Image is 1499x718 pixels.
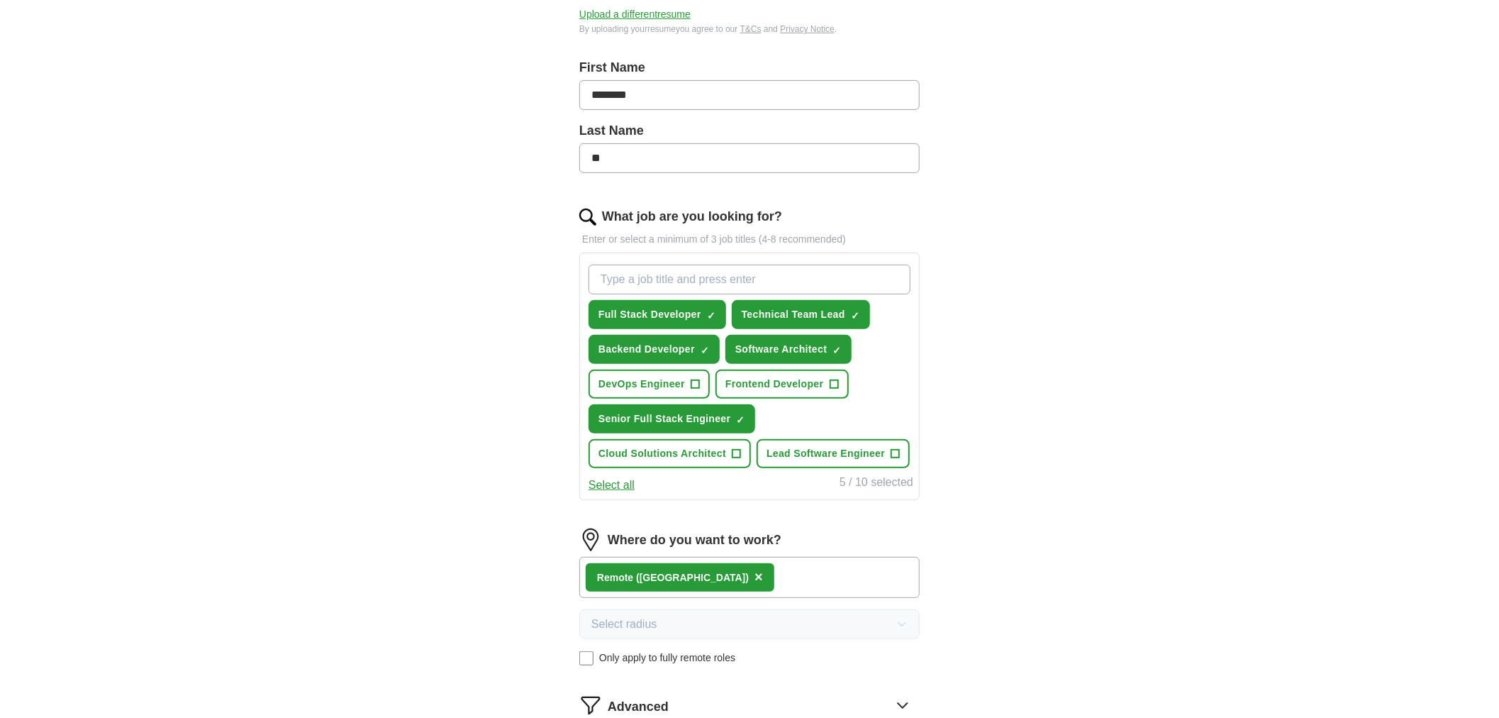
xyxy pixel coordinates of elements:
img: filter [579,694,602,717]
label: Where do you want to work? [608,531,781,550]
a: Privacy Notice [780,24,835,34]
button: Select radius [579,609,920,639]
span: ✓ [736,414,745,426]
span: Senior Full Stack Engineer [598,412,730,426]
label: Last Name [579,121,920,140]
button: × [754,567,763,588]
span: Software Architect [735,342,827,357]
span: Technical Team Lead [742,307,845,322]
button: Lead Software Engineer [757,439,910,468]
span: Backend Developer [598,342,695,357]
span: ✓ [707,310,715,321]
button: DevOps Engineer [589,370,710,399]
span: Cloud Solutions Architect [598,446,726,461]
span: Only apply to fully remote roles [599,651,735,665]
span: ✓ [851,310,859,321]
p: Enter or select a minimum of 3 job titles (4-8 recommended) [579,232,920,247]
img: search.png [579,209,596,226]
span: ✓ [701,345,709,356]
span: Frontend Developer [725,377,824,392]
span: DevOps Engineer [598,377,685,392]
div: 5 / 10 selected [840,474,913,494]
span: Select radius [591,616,657,633]
span: Lead Software Engineer [767,446,885,461]
button: Software Architect✓ [725,335,852,364]
span: × [754,569,763,585]
button: Backend Developer✓ [589,335,720,364]
img: location.png [579,529,602,551]
label: What job are you looking for? [602,207,782,226]
button: Upload a differentresume [579,7,691,22]
span: Full Stack Developer [598,307,701,322]
div: Remote ([GEOGRAPHIC_DATA]) [597,570,749,585]
span: ✓ [832,345,841,356]
button: Cloud Solutions Architect [589,439,751,468]
label: First Name [579,58,920,77]
button: Full Stack Developer✓ [589,300,726,329]
button: Select all [589,477,635,494]
button: Technical Team Lead✓ [732,300,870,329]
input: Type a job title and press enter [589,265,910,294]
a: T&Cs [740,24,762,34]
button: Senior Full Stack Engineer✓ [589,404,755,433]
button: Frontend Developer [715,370,849,399]
div: By uploading your resume you agree to our and . [579,23,920,35]
input: Only apply to fully remote roles [579,651,594,665]
span: Advanced [608,697,669,717]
